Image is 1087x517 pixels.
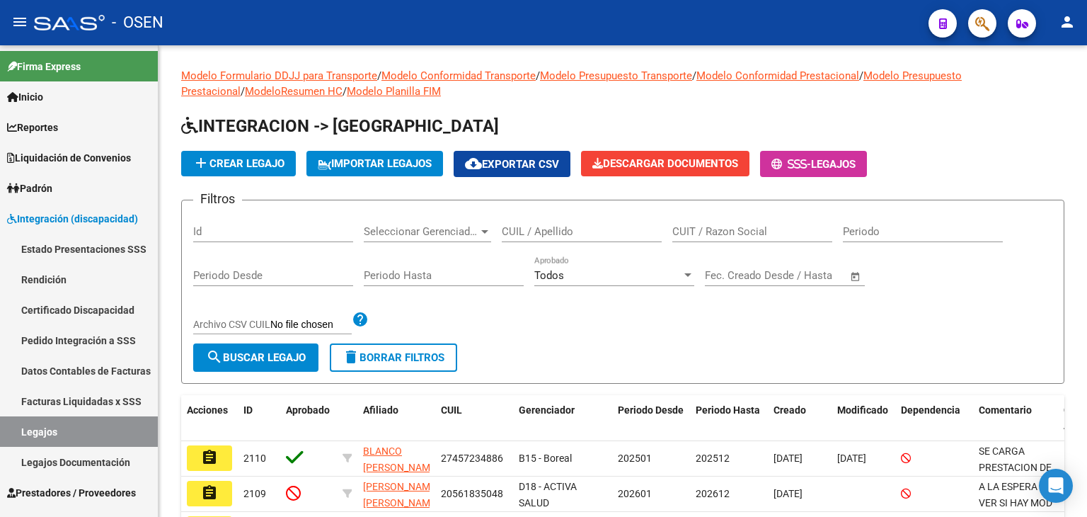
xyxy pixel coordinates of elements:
datatable-header-cell: Creado [768,395,832,442]
span: Todos [534,269,564,282]
span: Legajos [811,158,856,171]
span: 202601 [618,488,652,499]
span: Aprobado [286,404,330,416]
mat-icon: cloud_download [465,155,482,172]
button: Borrar Filtros [330,343,457,372]
div: Open Intercom Messenger [1039,469,1073,503]
span: Reportes [7,120,58,135]
a: ModeloResumen HC [245,85,343,98]
span: ID [243,404,253,416]
span: B15 - Boreal [519,453,572,464]
span: Crear Legajo [192,157,284,170]
span: 20561835048 [441,488,503,499]
span: - OSEN [112,7,163,38]
span: Descargar Documentos [592,157,738,170]
datatable-header-cell: Periodo Desde [612,395,690,442]
span: Afiliado [363,404,398,416]
span: [DATE] [837,453,866,464]
mat-icon: assignment [201,449,218,466]
mat-icon: menu [11,13,28,30]
a: Modelo Presupuesto Transporte [540,69,692,82]
span: Liquidación de Convenios [7,150,131,166]
span: Seleccionar Gerenciador [364,225,478,238]
span: Dependencia [901,404,960,416]
button: Buscar Legajo [193,343,318,372]
span: Borrar Filtros [343,351,444,364]
span: 2109 [243,488,266,499]
input: Fecha inicio [705,269,762,282]
span: 202501 [618,453,652,464]
datatable-header-cell: Modificado [832,395,895,442]
span: Firma Express [7,59,81,74]
button: Exportar CSV [454,151,570,177]
datatable-header-cell: Comentario [973,395,1058,442]
mat-icon: help [352,311,369,328]
span: Gerenciador [519,404,575,416]
span: Periodo Hasta [696,404,760,416]
datatable-header-cell: ID [238,395,280,442]
datatable-header-cell: Afiliado [357,395,435,442]
h3: Filtros [193,189,242,209]
span: 202612 [696,488,730,499]
button: Crear Legajo [181,151,296,176]
span: Periodo Desde [618,404,684,416]
span: Prestadores / Proveedores [7,485,136,501]
span: Modificado [837,404,888,416]
span: BLANCO [PERSON_NAME] [363,445,439,473]
span: 2110 [243,453,266,464]
datatable-header-cell: Periodo Hasta [690,395,768,442]
span: Acciones [187,404,228,416]
datatable-header-cell: CUIL [435,395,513,442]
mat-icon: assignment [201,484,218,501]
datatable-header-cell: Aprobado [280,395,337,442]
span: INTEGRACION -> [GEOGRAPHIC_DATA] [181,116,499,136]
a: Modelo Conformidad Prestacional [696,69,859,82]
input: Fecha fin [775,269,844,282]
span: Creado [773,404,806,416]
span: D18 - ACTIVA SALUD [519,481,577,509]
span: IMPORTAR LEGAJOS [318,157,432,170]
mat-icon: delete [343,348,360,365]
span: 27457234886 [441,453,503,464]
button: Open calendar [848,268,864,285]
datatable-header-cell: Acciones [181,395,238,442]
span: [PERSON_NAME] [PERSON_NAME] [363,481,439,509]
span: - [771,158,811,171]
span: CUIL [441,404,462,416]
span: Archivo CSV CUIL [193,319,270,330]
span: [DATE] [773,453,803,464]
a: Modelo Formulario DDJJ para Transporte [181,69,377,82]
datatable-header-cell: Gerenciador [513,395,612,442]
span: 202512 [696,453,730,464]
span: Inicio [7,89,43,105]
a: Modelo Conformidad Transporte [381,69,536,82]
span: Exportar CSV [465,158,559,171]
span: Buscar Legajo [206,351,306,364]
span: Comentario [979,404,1032,416]
mat-icon: search [206,348,223,365]
mat-icon: person [1059,13,1076,30]
mat-icon: add [192,154,209,171]
button: Descargar Documentos [581,151,749,176]
datatable-header-cell: Dependencia [895,395,973,442]
span: [DATE] [773,488,803,499]
button: -Legajos [760,151,867,177]
input: Archivo CSV CUIL [270,319,352,331]
span: Integración (discapacidad) [7,211,138,227]
button: IMPORTAR LEGAJOS [306,151,443,176]
a: Modelo Planilla FIM [347,85,441,98]
span: Padrón [7,181,52,196]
